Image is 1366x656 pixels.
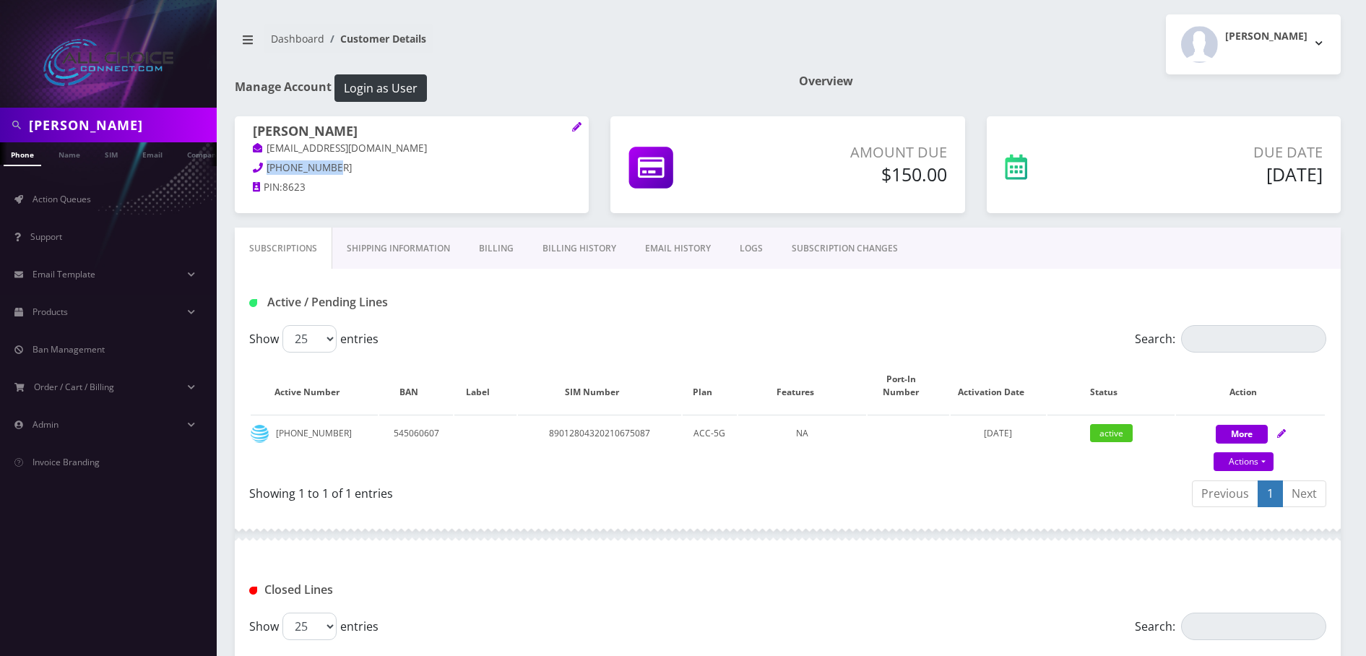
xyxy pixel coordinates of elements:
[251,415,378,473] td: [PHONE_NUMBER]
[518,358,681,413] th: SIM Number: activate to sort column ascending
[332,79,427,95] a: Login as User
[235,228,332,269] a: Subscriptions
[253,181,282,195] a: PIN:
[528,228,631,269] a: Billing History
[4,142,41,166] a: Phone
[135,142,170,165] a: Email
[332,228,464,269] a: Shipping Information
[868,358,949,413] th: Port-In Number: activate to sort column ascending
[249,325,379,353] label: Show entries
[51,142,87,165] a: Name
[1135,325,1326,353] label: Search:
[33,268,95,280] span: Email Template
[249,479,777,502] div: Showing 1 to 1 of 1 entries
[1181,613,1326,640] input: Search:
[33,306,68,318] span: Products
[1118,142,1323,163] p: Due Date
[951,358,1046,413] th: Activation Date: activate to sort column ascending
[725,228,777,269] a: LOGS
[43,39,173,86] img: All Choice Connect
[683,415,738,473] td: ACC-5G
[1090,424,1133,442] span: active
[1282,480,1326,507] a: Next
[29,111,213,139] input: Search in Company
[984,427,1012,439] span: [DATE]
[282,181,306,194] span: 8623
[282,613,337,640] select: Showentries
[249,299,257,307] img: Active / Pending Lines
[777,228,912,269] a: SUBSCRIPTION CHANGES
[738,358,865,413] th: Features: activate to sort column ascending
[324,31,426,46] li: Customer Details
[334,74,427,102] button: Login as User
[251,358,378,413] th: Active Number: activate to sort column ascending
[235,24,777,65] nav: breadcrumb
[249,587,257,595] img: Closed Lines
[770,163,946,185] h5: $150.00
[33,456,100,468] span: Invoice Branding
[1216,425,1268,444] button: More
[253,142,427,156] a: [EMAIL_ADDRESS][DOMAIN_NAME]
[33,418,59,431] span: Admin
[251,425,269,443] img: at&t.png
[1135,613,1326,640] label: Search:
[249,295,594,309] h1: Active / Pending Lines
[235,74,777,102] h1: Manage Account
[683,358,738,413] th: Plan: activate to sort column ascending
[33,343,105,355] span: Ban Management
[98,142,125,165] a: SIM
[464,228,528,269] a: Billing
[1047,358,1175,413] th: Status: activate to sort column ascending
[1258,480,1283,507] a: 1
[271,32,324,46] a: Dashboard
[34,381,114,393] span: Order / Cart / Billing
[379,415,453,473] td: 545060607
[249,583,594,597] h1: Closed Lines
[30,230,62,243] span: Support
[1118,163,1323,185] h5: [DATE]
[518,415,681,473] td: 89012804320210675087
[249,613,379,640] label: Show entries
[33,193,91,205] span: Action Queues
[180,142,228,165] a: Company
[738,415,865,473] td: NA
[267,161,352,174] span: [PHONE_NUMBER]
[1214,452,1274,471] a: Actions
[253,124,571,141] h1: [PERSON_NAME]
[1192,480,1258,507] a: Previous
[379,358,453,413] th: BAN: activate to sort column ascending
[1181,325,1326,353] input: Search:
[454,358,516,413] th: Label: activate to sort column ascending
[1166,14,1341,74] button: [PERSON_NAME]
[1176,358,1325,413] th: Action: activate to sort column ascending
[631,228,725,269] a: EMAIL HISTORY
[799,74,1341,88] h1: Overview
[1225,30,1307,43] h2: [PERSON_NAME]
[282,325,337,353] select: Showentries
[770,142,946,163] p: Amount Due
